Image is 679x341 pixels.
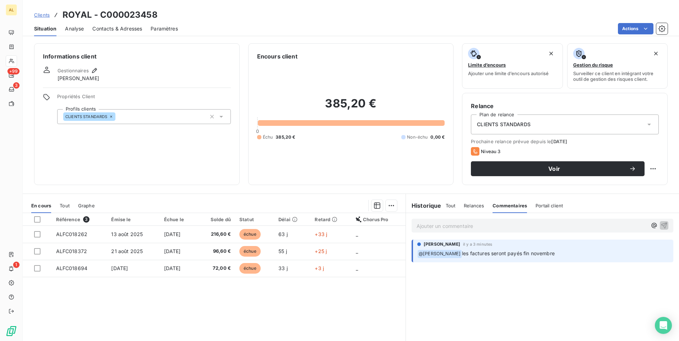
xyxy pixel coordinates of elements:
span: CLIENTS STANDARDS [65,114,108,119]
div: Open Intercom Messenger [655,317,672,334]
img: Logo LeanPay [6,325,17,337]
span: Niveau 3 [481,149,500,154]
h3: ROYAL - C000023458 [63,9,158,21]
span: il y a 3 minutes [463,242,492,246]
span: 0,00 € [430,134,445,140]
span: 216,60 € [201,231,231,238]
span: Surveiller ce client en intégrant votre outil de gestion des risques client. [573,71,662,82]
span: 13 août 2025 [111,231,143,237]
span: 385,20 € [276,134,295,140]
span: 96,60 € [201,248,231,255]
a: Clients [34,11,50,18]
span: Situation [34,25,56,32]
span: Tout [60,203,70,208]
span: 3 [13,82,20,89]
span: 21 août 2025 [111,248,143,254]
h6: Informations client [43,52,231,61]
span: 55 j [278,248,287,254]
span: +25 j [315,248,327,254]
span: _ [356,231,358,237]
span: Commentaires [493,203,527,208]
span: 63 j [278,231,288,237]
span: [DATE] [164,265,181,271]
h6: Historique [406,201,441,210]
span: 1 [13,262,20,268]
span: Voir [479,166,629,172]
button: Voir [471,161,645,176]
span: [DATE] [551,139,567,144]
span: [DATE] [164,231,181,237]
span: Gestionnaires [58,68,89,73]
span: +3 j [315,265,324,271]
span: Relances [464,203,484,208]
div: Retard [315,217,347,222]
span: échue [239,263,261,274]
button: Gestion du risqueSurveiller ce client en intégrant votre outil de gestion des risques client. [567,43,668,89]
span: En cours [31,203,51,208]
span: Contacts & Adresses [92,25,142,32]
span: 33 j [278,265,288,271]
span: 72,00 € [201,265,231,272]
span: ALFC018694 [56,265,88,271]
span: les factures seront payés fin novembre [462,250,555,256]
h2: 385,20 € [257,96,445,118]
h6: Relance [471,102,659,110]
span: [DATE] [164,248,181,254]
span: [PERSON_NAME] [424,241,460,247]
span: Ajouter une limite d’encours autorisé [468,71,549,76]
div: AL [6,4,17,16]
span: Échu [263,134,273,140]
div: Échue le [164,217,193,222]
span: Gestion du risque [573,62,613,68]
span: @ [PERSON_NAME] [418,250,462,258]
span: CLIENTS STANDARDS [477,121,531,128]
div: Solde dû [201,217,231,222]
span: 3 [83,216,89,223]
span: ALFC018262 [56,231,88,237]
span: Clients [34,12,50,18]
span: Prochaine relance prévue depuis le [471,139,659,144]
span: [PERSON_NAME] [58,75,99,82]
span: _ [356,265,358,271]
div: Délai [278,217,306,222]
span: Analyse [65,25,84,32]
span: +99 [7,68,20,74]
div: Chorus Pro [356,217,401,222]
span: Non-échu [407,134,428,140]
span: _ [356,248,358,254]
span: Portail client [536,203,563,208]
span: échue [239,246,261,257]
div: Statut [239,217,270,222]
div: Référence [56,216,103,223]
span: Graphe [78,203,95,208]
div: Émise le [111,217,155,222]
span: +33 j [315,231,327,237]
span: Limite d’encours [468,62,506,68]
span: échue [239,229,261,240]
button: Actions [618,23,653,34]
span: Paramètres [151,25,178,32]
input: Ajouter une valeur [115,113,121,120]
button: Limite d’encoursAjouter une limite d’encours autorisé [462,43,563,89]
span: Propriétés Client [57,94,231,104]
span: ALFC018372 [56,248,87,254]
h6: Encours client [257,52,298,61]
span: [DATE] [111,265,128,271]
span: 0 [256,128,259,134]
span: Tout [446,203,456,208]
